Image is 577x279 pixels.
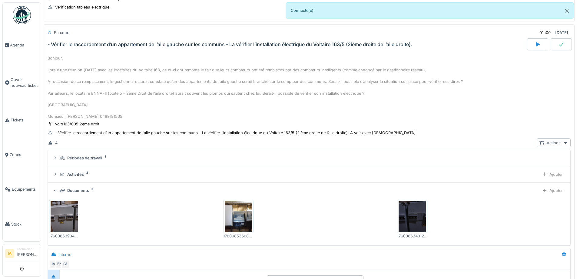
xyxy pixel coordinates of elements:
summary: Documents3Ajouter [50,185,568,196]
summary: Périodes de travail1 [50,152,568,164]
div: Activités [67,172,84,177]
span: Stock [11,221,38,227]
div: Ajouter [539,186,565,195]
a: IA Technicien[PERSON_NAME] [5,247,38,261]
div: PA [61,260,70,268]
a: Équipements [3,172,41,207]
a: Stock [3,207,41,241]
div: 17600853431205633409921256647390.jpg [397,233,427,239]
a: Ouvrir nouveau ticket [3,62,41,103]
div: 01h00 [539,30,551,36]
div: Ajouter [539,170,565,179]
div: Vérification tableau électrique [55,4,109,10]
a: Zones [3,138,41,172]
span: Ouvrir nouveau ticket [11,77,38,88]
li: [PERSON_NAME] [17,247,38,260]
div: Connecté(e). [286,2,574,19]
button: Close [560,3,574,19]
div: - Vérifier le raccordement d’un appartement de l’aile gauche sur les communs - La vérifier l’inst... [55,130,416,136]
div: Technicien [17,247,38,251]
div: Actions [537,138,571,147]
div: - Vérifier le raccordement d’un appartement de l’aile gauche sur les communs - La vérifier l’inst... [48,42,412,47]
div: Périodes de travail [67,155,102,161]
div: IA [49,260,58,268]
span: Agenda [10,42,38,48]
summary: Activités2Ajouter [50,169,568,180]
div: Interne [58,252,71,257]
div: Documents [67,188,89,193]
a: Tickets [3,103,41,138]
img: u755wob6h0bvsg8jgwzqhhxsu7t8 [399,201,426,232]
div: EN [55,260,64,268]
div: [DATE] [555,30,568,36]
div: 17600853668586808249824970401139.jpg [223,233,254,239]
img: e90mozyxcuwttbme9wk98avf3tkw [225,201,252,232]
div: Bonjour, Lors d’une réunion [DATE] avec les locataires du Voltaire 163, ceux-ci ont remonté le fa... [48,55,571,119]
div: En cours [54,30,71,36]
img: Badge_color-CXgf-gQk.svg [13,6,31,24]
div: volt/163/005 2ème droit [55,121,99,127]
li: IA [5,249,14,258]
span: Équipements [12,186,38,192]
div: 17600853934752815972853279606772.jpg [49,233,79,239]
img: gk6gt4v8hwt2e2165fqvipkwh6jd [51,201,78,232]
span: Zones [10,152,38,158]
span: Tickets [11,117,38,123]
div: 4 [55,140,58,146]
a: Agenda [3,28,41,62]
